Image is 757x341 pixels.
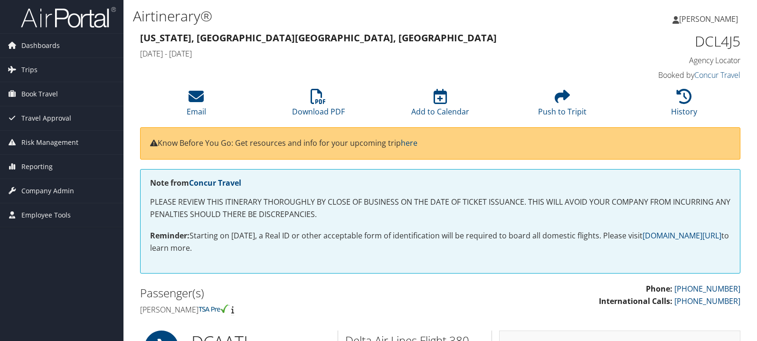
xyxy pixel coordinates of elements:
[21,155,53,179] span: Reporting
[292,94,345,117] a: Download PDF
[411,94,469,117] a: Add to Calendar
[21,179,74,203] span: Company Admin
[140,48,587,59] h4: [DATE] - [DATE]
[150,230,189,241] strong: Reminder:
[599,296,672,306] strong: International Calls:
[601,31,741,51] h1: DCL4J5
[401,138,417,148] a: here
[643,230,721,241] a: [DOMAIN_NAME][URL]
[140,285,433,301] h2: Passenger(s)
[187,94,206,117] a: Email
[21,6,116,28] img: airportal-logo.png
[672,5,748,33] a: [PERSON_NAME]
[646,284,672,294] strong: Phone:
[538,94,587,117] a: Push to Tripit
[21,203,71,227] span: Employee Tools
[674,296,740,306] a: [PHONE_NUMBER]
[150,137,730,150] p: Know Before You Go: Get resources and info for your upcoming trip
[21,106,71,130] span: Travel Approval
[133,6,543,26] h1: Airtinerary®
[150,178,241,188] strong: Note from
[21,58,38,82] span: Trips
[601,55,741,66] h4: Agency Locator
[150,230,730,254] p: Starting on [DATE], a Real ID or other acceptable form of identification will be required to boar...
[150,196,730,220] p: PLEASE REVIEW THIS ITINERARY THOROUGHLY BY CLOSE OF BUSINESS ON THE DATE OF TICKET ISSUANCE. THIS...
[674,284,740,294] a: [PHONE_NUMBER]
[199,304,229,313] img: tsa-precheck.png
[21,131,78,154] span: Risk Management
[189,178,241,188] a: Concur Travel
[140,31,497,44] strong: [US_STATE], [GEOGRAPHIC_DATA] [GEOGRAPHIC_DATA], [GEOGRAPHIC_DATA]
[140,304,433,315] h4: [PERSON_NAME]
[21,82,58,106] span: Book Travel
[694,70,740,80] a: Concur Travel
[671,94,697,117] a: History
[601,70,741,80] h4: Booked by
[679,14,738,24] span: [PERSON_NAME]
[21,34,60,57] span: Dashboards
